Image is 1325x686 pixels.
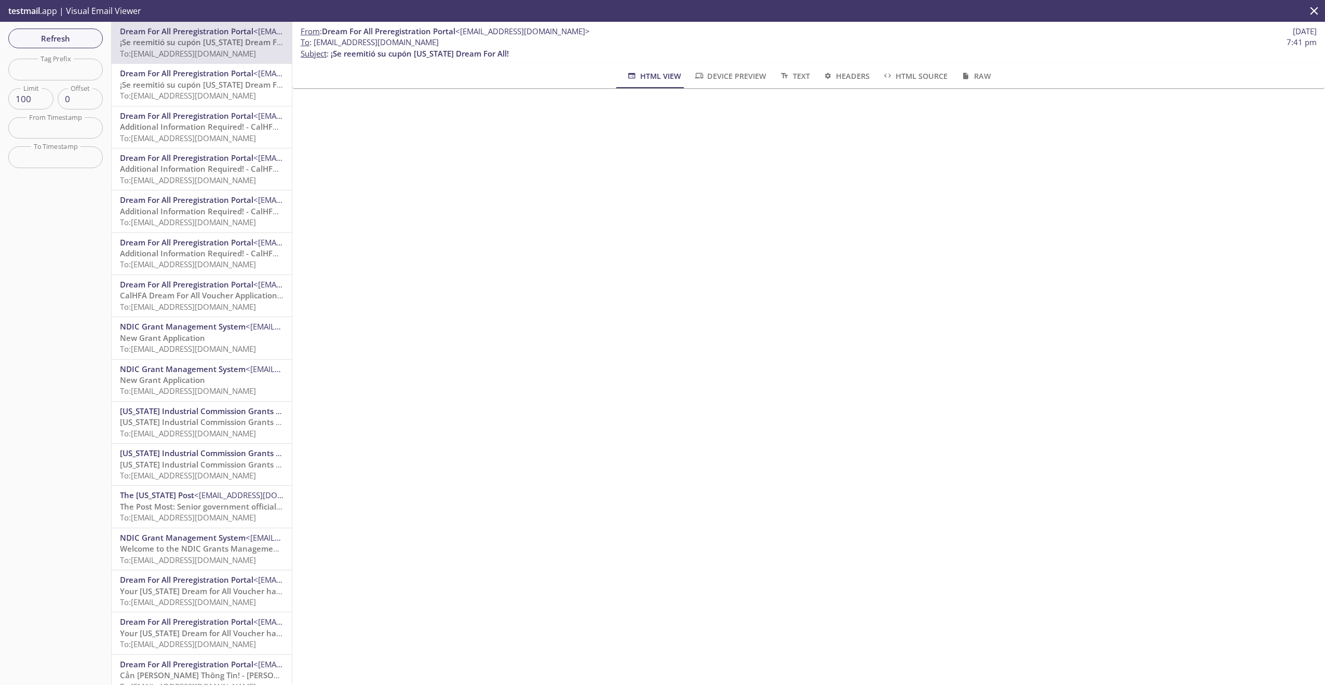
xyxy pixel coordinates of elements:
[120,628,330,638] span: Your [US_STATE] Dream for All Voucher has been Issued!
[120,248,322,258] span: Additional Information Required! - CalHFA Application
[8,29,103,48] button: Refresh
[120,37,298,47] span: ¡Se reemitió su cupón [US_STATE] Dream For All!
[120,639,256,649] span: To: [EMAIL_ADDRESS][DOMAIN_NAME]
[331,48,509,59] span: ¡Se reemitió su cupón [US_STATE] Dream For All!
[253,237,388,248] span: <[EMAIL_ADDRESS][DOMAIN_NAME]>
[112,486,292,527] div: The [US_STATE] Post<[EMAIL_ADDRESS][DOMAIN_NAME]>The Post Most: Senior government officials priva...
[112,22,292,63] div: Dream For All Preregistration Portal<[EMAIL_ADDRESS][DOMAIN_NAME]>¡Se reemitió su cupón [US_STATE...
[112,106,292,148] div: Dream For All Preregistration Portal<[EMAIL_ADDRESS][DOMAIN_NAME]>Additional Information Required...
[882,70,948,83] span: HTML Source
[8,5,40,17] span: testmail
[253,616,388,627] span: <[EMAIL_ADDRESS][DOMAIN_NAME]>
[301,37,439,48] span: : [EMAIL_ADDRESS][DOMAIN_NAME]
[120,279,253,290] span: Dream For All Preregistration Portal
[112,317,292,359] div: NDIC Grant Management System<[EMAIL_ADDRESS][DOMAIN_NAME]>New Grant ApplicationTo:[EMAIL_ADDRESS]...
[120,26,253,36] span: Dream For All Preregistration Portal
[120,448,356,458] span: [US_STATE] Industrial Commission Grants Management System
[120,490,194,500] span: The [US_STATE] Post
[120,406,356,416] span: [US_STATE] Industrial Commission Grants Management System
[120,428,256,438] span: To: [EMAIL_ADDRESS][DOMAIN_NAME]
[120,501,457,512] span: The Post Most: Senior government officials privately warn against firings during shutdown
[120,195,253,205] span: Dream For All Preregistration Portal
[246,532,380,543] span: <[EMAIL_ADDRESS][DOMAIN_NAME]>
[1293,26,1317,37] span: [DATE]
[120,333,205,343] span: New Grant Application
[120,616,253,627] span: Dream For All Preregistration Portal
[120,543,310,554] span: Welcome to the NDIC Grants Management System
[253,574,388,585] span: <[EMAIL_ADDRESS][DOMAIN_NAME]>
[120,153,253,163] span: Dream For All Preregistration Portal
[301,26,590,37] span: :
[120,555,256,565] span: To: [EMAIL_ADDRESS][DOMAIN_NAME]
[822,70,870,83] span: Headers
[120,48,256,59] span: To: [EMAIL_ADDRESS][DOMAIN_NAME]
[626,70,681,83] span: HTML View
[120,163,322,174] span: Additional Information Required! - CalHFA Application
[120,290,344,300] span: CalHFA Dream For All Voucher Application Received - [DATE]
[253,659,388,669] span: <[EMAIL_ADDRESS][DOMAIN_NAME]>
[112,64,292,105] div: Dream For All Preregistration Portal<[EMAIL_ADDRESS][DOMAIN_NAME]>¡Se reemitió su cupón [US_STATE...
[112,612,292,654] div: Dream For All Preregistration Portal<[EMAIL_ADDRESS][DOMAIN_NAME]>Your [US_STATE] Dream for All V...
[253,153,388,163] span: <[EMAIL_ADDRESS][DOMAIN_NAME]>
[301,26,320,36] span: From
[120,321,246,332] span: NDIC Grant Management System
[194,490,329,500] span: <[EMAIL_ADDRESS][DOMAIN_NAME]>
[120,133,256,143] span: To: [EMAIL_ADDRESS][DOMAIN_NAME]
[120,344,256,354] span: To: [EMAIL_ADDRESS][DOMAIN_NAME]
[120,532,246,543] span: NDIC Grant Management System
[120,237,253,248] span: Dream For All Preregistration Portal
[253,68,388,78] span: <[EMAIL_ADDRESS][DOMAIN_NAME]>
[112,148,292,190] div: Dream For All Preregistration Portal<[EMAIL_ADDRESS][DOMAIN_NAME]>Additional Information Required...
[253,26,388,36] span: <[EMAIL_ADDRESS][DOMAIN_NAME]>
[120,459,416,470] span: [US_STATE] Industrial Commission Grants Management System Password Reset
[246,364,380,374] span: <[EMAIL_ADDRESS][DOMAIN_NAME]>
[120,175,256,185] span: To: [EMAIL_ADDRESS][DOMAIN_NAME]
[112,360,292,401] div: NDIC Grant Management System<[EMAIL_ADDRESS][DOMAIN_NAME]>New Grant ApplicationTo:[EMAIL_ADDRESS]...
[112,402,292,443] div: [US_STATE] Industrial Commission Grants Management System[US_STATE] Industrial Commission Grants ...
[120,259,256,269] span: To: [EMAIL_ADDRESS][DOMAIN_NAME]
[120,301,256,312] span: To: [EMAIL_ADDRESS][DOMAIN_NAME]
[120,659,253,669] span: Dream For All Preregistration Portal
[112,570,292,612] div: Dream For All Preregistration Portal<[EMAIL_ADDRESS][DOMAIN_NAME]>Your [US_STATE] Dream for All V...
[17,32,94,45] span: Refresh
[246,321,380,332] span: <[EMAIL_ADDRESS][DOMAIN_NAME]>
[120,417,416,427] span: [US_STATE] Industrial Commission Grants Management System Password Reset
[112,444,292,485] div: [US_STATE] Industrial Commission Grants Management System[US_STATE] Industrial Commission Grants ...
[120,111,253,121] span: Dream For All Preregistration Portal
[120,574,253,585] span: Dream For All Preregistration Portal
[1287,37,1317,48] span: 7:41 pm
[120,90,256,101] span: To: [EMAIL_ADDRESS][DOMAIN_NAME]
[322,26,455,36] span: Dream For All Preregistration Portal
[120,68,253,78] span: Dream For All Preregistration Portal
[120,470,256,481] span: To: [EMAIL_ADDRESS][DOMAIN_NAME]
[120,364,246,374] span: NDIC Grant Management System
[301,48,327,59] span: Subject
[960,70,991,83] span: Raw
[779,70,809,83] span: Text
[112,190,292,232] div: Dream For All Preregistration Portal<[EMAIL_ADDRESS][DOMAIN_NAME]>Additional Information Required...
[120,386,256,396] span: To: [EMAIL_ADDRESS][DOMAIN_NAME]
[694,70,766,83] span: Device Preview
[120,512,256,523] span: To: [EMAIL_ADDRESS][DOMAIN_NAME]
[120,597,256,607] span: To: [EMAIL_ADDRESS][DOMAIN_NAME]
[120,586,330,596] span: Your [US_STATE] Dream for All Voucher has been Issued!
[112,275,292,317] div: Dream For All Preregistration Portal<[EMAIL_ADDRESS][DOMAIN_NAME]>CalHFA Dream For All Voucher Ap...
[120,79,298,90] span: ¡Se reemitió su cupón [US_STATE] Dream For All!
[112,528,292,570] div: NDIC Grant Management System<[EMAIL_ADDRESS][DOMAIN_NAME]>Welcome to the NDIC Grants Management S...
[112,233,292,275] div: Dream For All Preregistration Portal<[EMAIL_ADDRESS][DOMAIN_NAME]>Additional Information Required...
[301,37,1317,59] p: :
[455,26,590,36] span: <[EMAIL_ADDRESS][DOMAIN_NAME]>
[253,111,388,121] span: <[EMAIL_ADDRESS][DOMAIN_NAME]>
[301,37,309,47] span: To
[120,121,322,132] span: Additional Information Required! - CalHFA Application
[120,217,256,227] span: To: [EMAIL_ADDRESS][DOMAIN_NAME]
[253,279,388,290] span: <[EMAIL_ADDRESS][DOMAIN_NAME]>
[120,206,322,216] span: Additional Information Required! - CalHFA Application
[120,375,205,385] span: New Grant Application
[120,670,349,680] span: Cần [PERSON_NAME] Thông Tin! - [PERSON_NAME] Ký CalHFA
[253,195,388,205] span: <[EMAIL_ADDRESS][DOMAIN_NAME]>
